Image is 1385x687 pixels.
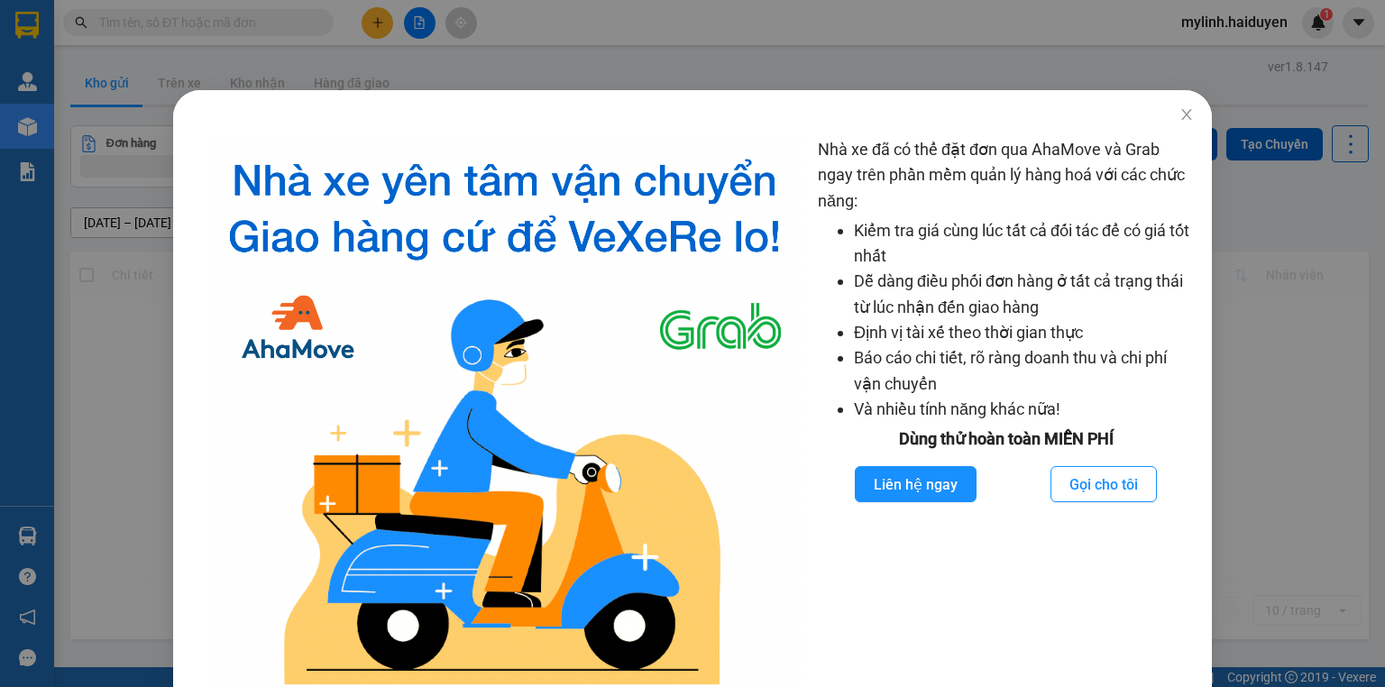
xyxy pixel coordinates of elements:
button: Gọi cho tôi [1050,466,1157,502]
li: Và nhiều tính năng khác nữa! [854,397,1194,422]
button: Liên hệ ngay [855,466,977,502]
div: Dùng thử hoàn toàn MIỄN PHÍ [818,426,1194,452]
li: Định vị tài xế theo thời gian thực [854,320,1194,345]
button: Close [1161,90,1212,141]
li: Báo cáo chi tiết, rõ ràng doanh thu và chi phí vận chuyển [854,345,1194,397]
li: Dễ dàng điều phối đơn hàng ở tất cả trạng thái từ lúc nhận đến giao hàng [854,269,1194,320]
span: Gọi cho tôi [1069,473,1138,496]
li: Kiểm tra giá cùng lúc tất cả đối tác để có giá tốt nhất [854,218,1194,270]
span: close [1179,107,1194,122]
span: Liên hệ ngay [874,473,958,496]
